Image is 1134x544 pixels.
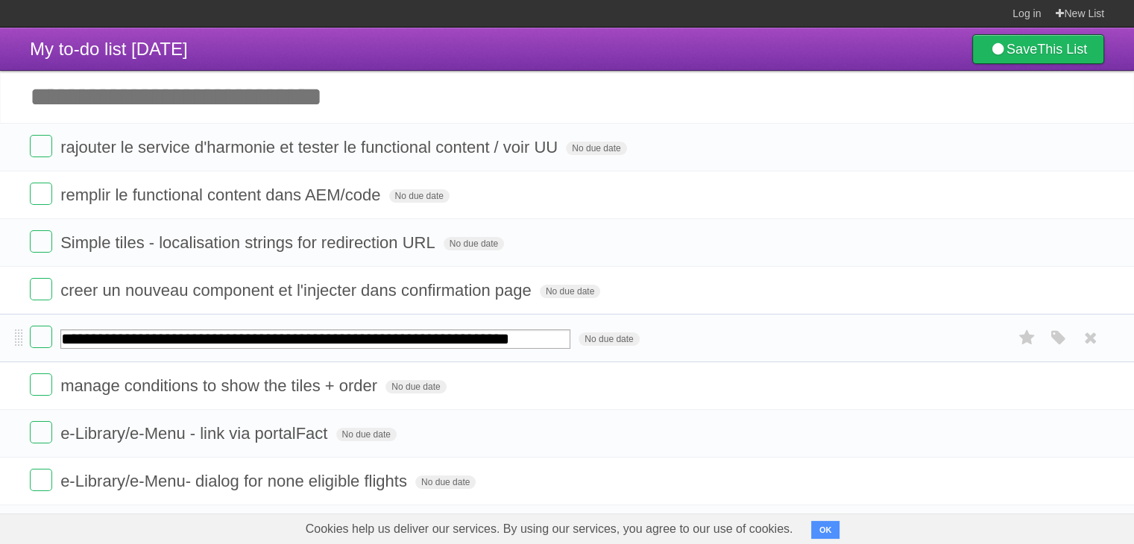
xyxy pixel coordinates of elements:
span: e-Library/e-Menu - link via portalFact [60,424,331,443]
span: No due date [579,332,639,346]
span: remplir le functional content dans AEM/code [60,186,384,204]
span: No due date [336,428,397,441]
span: No due date [540,285,600,298]
span: No due date [415,475,476,489]
span: No due date [385,380,446,393]
span: Simple tiles - localisation strings for redirection URL [60,233,439,252]
span: Cookies help us deliver our services. By using our services, you agree to our use of cookies. [291,514,808,544]
span: No due date [389,189,450,203]
label: Done [30,183,52,205]
span: No due date [566,142,626,155]
label: Done [30,278,52,300]
label: Star task [1013,326,1042,350]
span: e-Library/e-Menu- dialog for none eligible flights [60,472,411,490]
span: creer un nouveau component et l'injecter dans confirmation page [60,281,535,300]
span: No due date [444,237,504,250]
span: manage conditions to show the tiles + order [60,376,381,395]
a: SaveThis List [972,34,1104,64]
label: Done [30,230,52,253]
button: OK [811,521,840,539]
label: Done [30,421,52,443]
span: rajouter le service d'harmonie et tester le functional content / voir UU [60,138,561,156]
b: This List [1037,42,1087,57]
label: Done [30,135,52,157]
label: Done [30,373,52,396]
label: Done [30,469,52,491]
label: Done [30,326,52,348]
span: My to-do list [DATE] [30,39,188,59]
